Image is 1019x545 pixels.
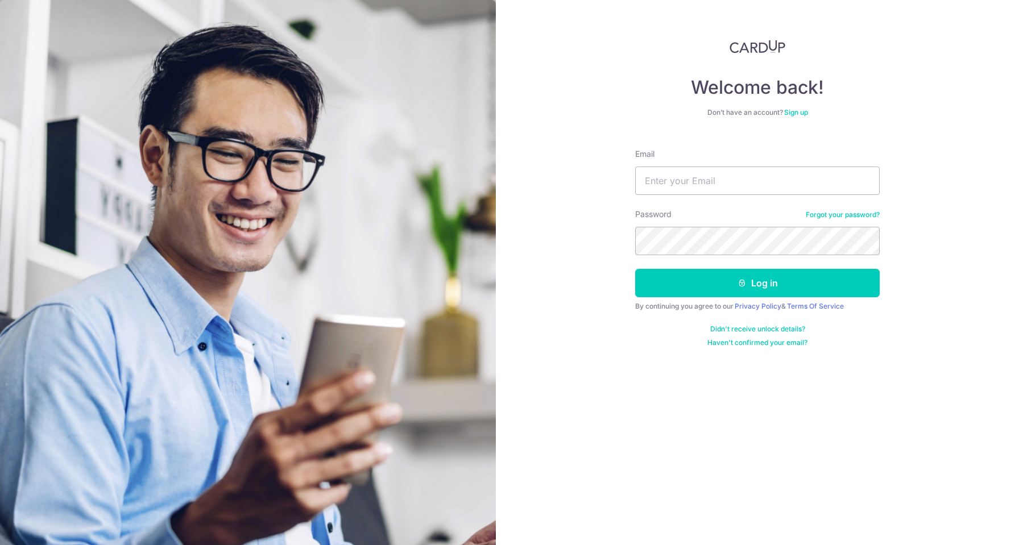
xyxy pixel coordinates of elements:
[635,76,880,99] h4: Welcome back!
[635,209,672,220] label: Password
[710,324,805,334] a: Didn't receive unlock details?
[806,210,880,219] a: Forgot your password?
[787,302,844,310] a: Terms Of Service
[635,269,880,297] button: Log in
[730,40,785,53] img: CardUp Logo
[735,302,781,310] a: Privacy Policy
[635,302,880,311] div: By continuing you agree to our &
[707,338,807,347] a: Haven't confirmed your email?
[635,167,880,195] input: Enter your Email
[784,108,808,117] a: Sign up
[635,108,880,117] div: Don’t have an account?
[635,148,655,160] label: Email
